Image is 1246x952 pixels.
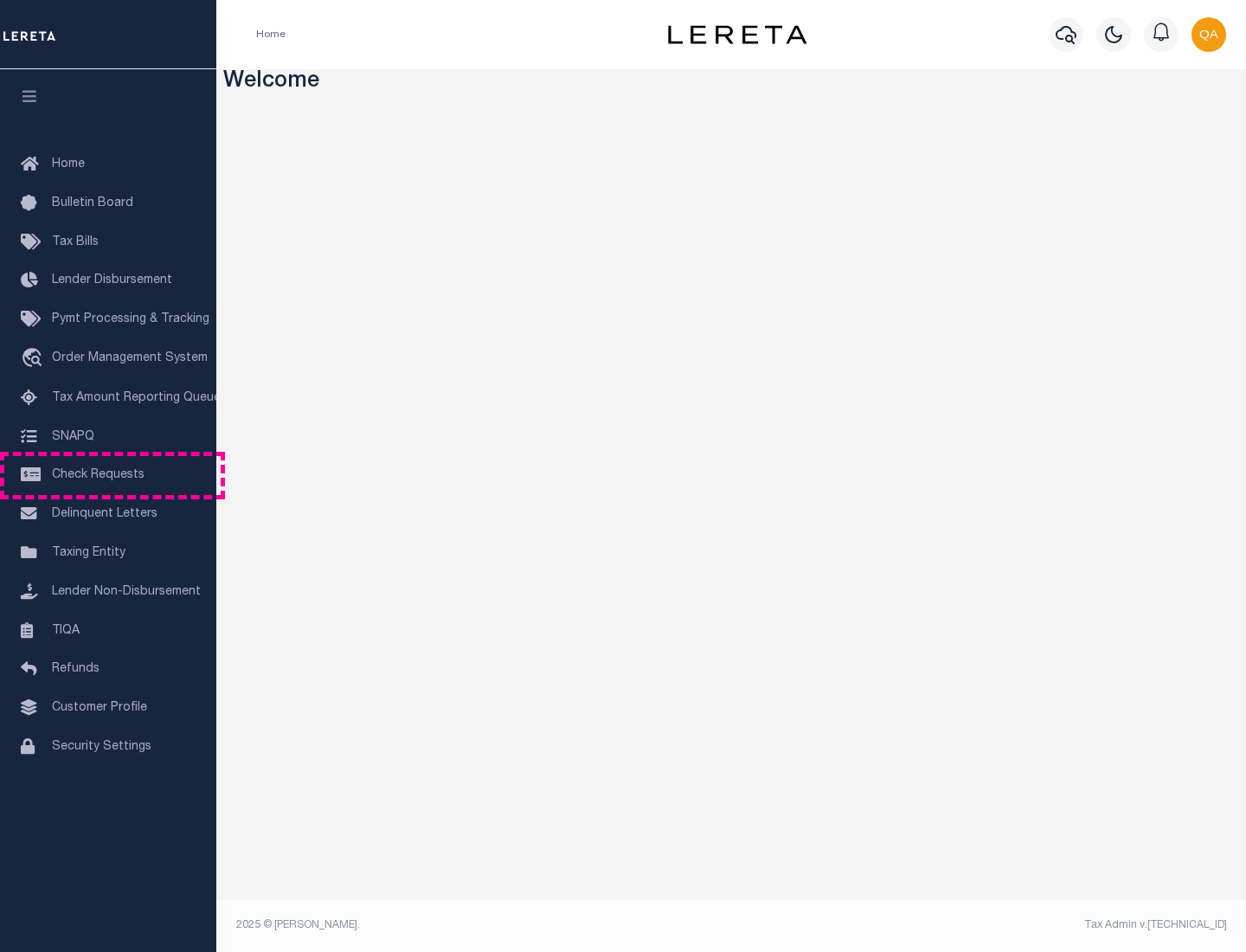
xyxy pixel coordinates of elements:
[52,197,133,209] span: Bulletin Board
[223,917,732,933] div: 2025 © [PERSON_NAME].
[52,663,100,675] span: Refunds
[256,27,286,42] li: Home
[1191,17,1226,52] img: svg+xml;base64,PHN2ZyB4bWxucz0iaHR0cDovL3d3dy53My5vcmcvMjAwMC9zdmciIHBvaW50ZXItZXZlbnRzPSJub25lIi...
[52,508,157,520] span: Delinquent Letters
[52,352,208,364] span: Order Management System
[52,702,147,714] span: Customer Profile
[223,69,1240,96] h3: Welcome
[52,158,85,170] span: Home
[52,547,125,559] span: Taxing Entity
[52,586,201,598] span: Lender Non-Disbursement
[52,624,80,636] span: TIQA
[21,348,48,370] i: travel_explore
[52,741,151,753] span: Security Settings
[52,392,221,404] span: Tax Amount Reporting Queue
[52,430,94,442] span: SNAPQ
[52,313,209,325] span: Pymt Processing & Tracking
[52,236,99,248] span: Tax Bills
[52,469,145,481] span: Check Requests
[668,25,806,44] img: logo-dark.svg
[52,274,172,286] span: Lender Disbursement
[744,917,1227,933] div: Tax Admin v.[TECHNICAL_ID]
